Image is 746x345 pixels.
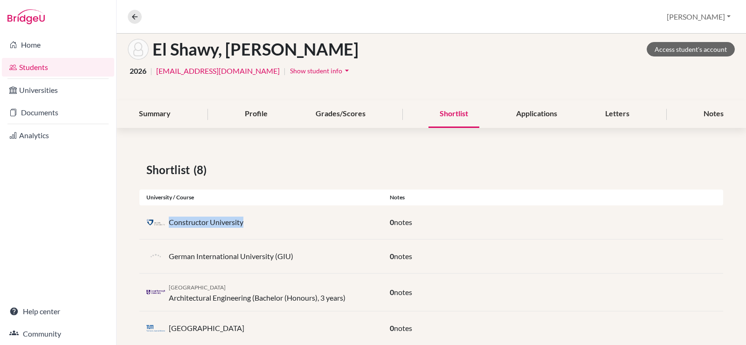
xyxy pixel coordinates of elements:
[290,67,342,75] span: Show student info
[2,58,114,77] a: Students
[647,42,735,56] a: Access student's account
[342,66,352,75] i: arrow_drop_down
[169,323,244,334] p: [GEOGRAPHIC_DATA]
[390,324,394,332] span: 0
[193,162,210,178] span: (8)
[146,247,165,266] img: default-university-logo-42dd438d0b49c2174d4c41c49dcd67eec2da6d16b3a2f6d5de70cc347232e317.png
[394,288,412,296] span: notes
[2,103,114,122] a: Documents
[2,324,114,343] a: Community
[169,281,345,303] div: Architectural Engineering (Bachelor (Honours), 3 years)
[2,126,114,145] a: Analytics
[169,284,226,291] span: [GEOGRAPHIC_DATA]
[7,9,45,24] img: Bridge-U
[2,35,114,54] a: Home
[146,324,165,332] img: de_tum_z06hbdha.png
[283,65,286,77] span: |
[2,81,114,99] a: Universities
[663,8,735,26] button: [PERSON_NAME]
[390,218,394,226] span: 0
[428,100,479,128] div: Shortlist
[146,219,165,225] img: de_jac_l25vy0u0.png
[505,100,568,128] div: Applications
[594,100,641,128] div: Letters
[128,100,182,128] div: Summary
[394,324,412,332] span: notes
[390,252,394,261] span: 0
[152,39,359,59] h1: El Shawy, [PERSON_NAME]
[169,251,293,262] p: German International University (GIU)
[156,65,280,77] a: [EMAIL_ADDRESS][DOMAIN_NAME]
[139,193,383,202] div: University / Course
[146,289,165,296] img: gb_l79_virokboc.png
[304,100,377,128] div: Grades/Scores
[146,162,193,178] span: Shortlist
[394,252,412,261] span: notes
[390,288,394,296] span: 0
[2,302,114,321] a: Help center
[383,193,723,202] div: Notes
[169,217,243,228] p: Constructor University
[130,65,146,77] span: 2026
[692,100,735,128] div: Notes
[150,65,152,77] span: |
[290,63,352,78] button: Show student infoarrow_drop_down
[394,218,412,226] span: notes
[128,39,149,60] img: Anas El Shawy's avatar
[234,100,279,128] div: Profile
